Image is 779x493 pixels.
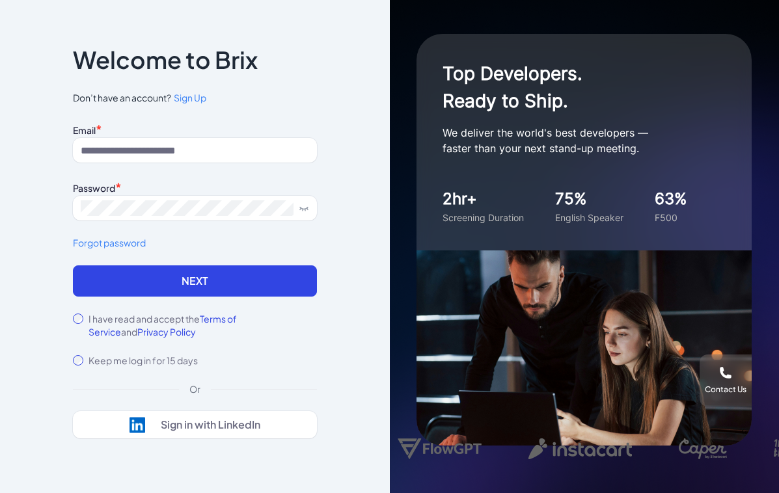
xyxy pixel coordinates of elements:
a: Sign Up [171,91,206,105]
div: Or [179,382,211,395]
div: F500 [655,211,687,224]
span: Privacy Policy [137,326,196,338]
div: English Speaker [555,211,623,224]
div: 2hr+ [443,187,524,211]
div: Screening Duration [443,211,524,224]
div: 75% [555,187,623,211]
label: I have read and accept the and [89,312,317,338]
div: Sign in with LinkedIn [161,418,260,431]
button: Contact Us [700,354,752,406]
h1: Top Developers. Ready to Ship. [443,60,703,114]
label: Password [73,182,115,194]
div: Contact Us [705,384,746,395]
div: 63% [655,187,687,211]
span: Sign Up [174,92,206,103]
a: Forgot password [73,236,317,250]
button: Next [73,265,317,297]
button: Sign in with LinkedIn [73,411,317,438]
span: Don’t have an account? [73,91,317,105]
label: Email [73,124,96,136]
p: Welcome to Brix [73,49,258,70]
label: Keep me log in for 15 days [89,354,198,367]
p: We deliver the world's best developers — faster than your next stand-up meeting. [443,125,703,156]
